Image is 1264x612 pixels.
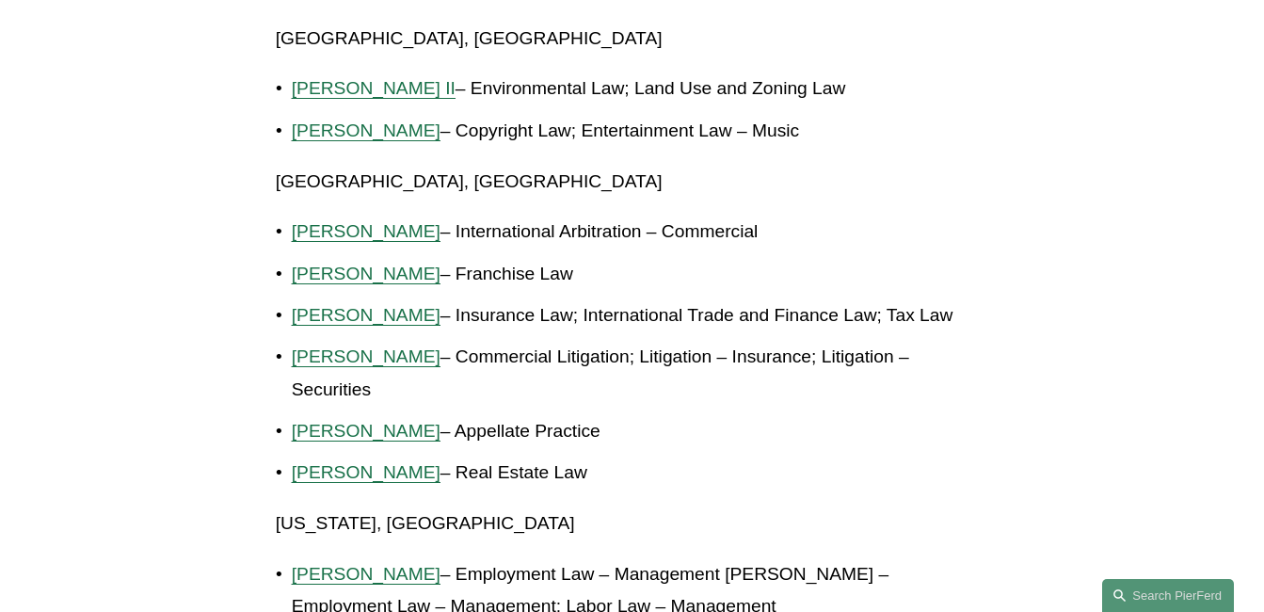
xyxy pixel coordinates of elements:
[292,415,988,448] p: – Appellate Practice
[292,299,988,332] p: – Insurance Law; International Trade and Finance Law; Tax Law
[276,507,988,540] p: [US_STATE], [GEOGRAPHIC_DATA]
[1102,579,1234,612] a: Search this site
[292,305,440,325] a: [PERSON_NAME]
[292,258,988,291] p: – Franchise Law
[292,341,988,406] p: – Commercial Litigation; Litigation – Insurance; Litigation – Securities
[292,121,440,140] a: [PERSON_NAME]
[292,564,440,584] a: [PERSON_NAME]
[292,421,440,441] a: [PERSON_NAME]
[292,221,440,241] a: [PERSON_NAME]
[292,78,456,98] a: [PERSON_NAME] II
[292,264,440,283] a: [PERSON_NAME]
[292,115,988,148] p: – Copyright Law; Entertainment Law – Music
[292,72,988,105] p: – Environmental Law; Land Use and Zoning Law
[276,166,988,199] p: [GEOGRAPHIC_DATA], [GEOGRAPHIC_DATA]
[276,23,988,56] p: [GEOGRAPHIC_DATA], [GEOGRAPHIC_DATA]
[292,216,988,249] p: – International Arbitration – Commercial
[292,457,988,490] p: – Real Estate Law
[292,462,440,482] a: [PERSON_NAME]
[292,346,440,366] a: [PERSON_NAME]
